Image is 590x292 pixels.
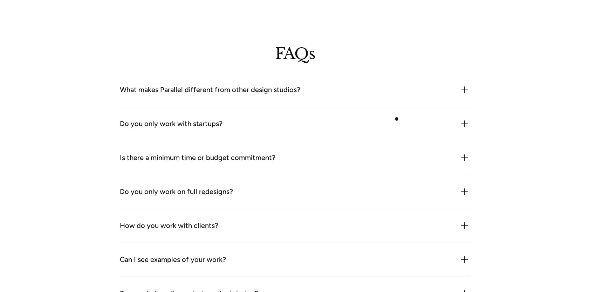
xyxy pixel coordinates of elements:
[120,220,218,231] div: How do you work with clients?
[120,84,300,96] div: What makes Parallel different from other design studios?
[120,254,226,265] div: Can I see examples of your work?
[275,48,315,60] h2: FAQs
[120,186,233,197] div: Do you only work on full redesigns?
[120,118,222,130] div: Do you only work with startups?
[120,152,275,164] div: Is there a minimum time or budget commitment?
